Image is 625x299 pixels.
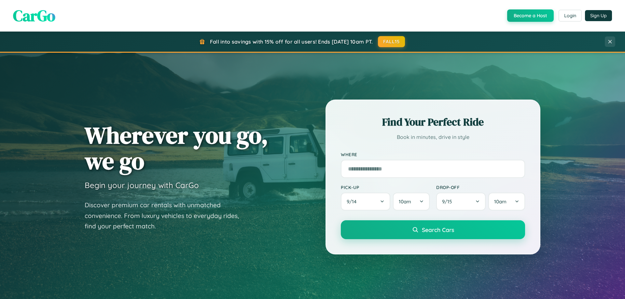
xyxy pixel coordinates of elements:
[399,198,411,205] span: 10am
[559,10,582,21] button: Login
[341,132,525,142] p: Book in minutes, drive in style
[436,184,525,190] label: Drop-off
[347,198,360,205] span: 9 / 14
[494,198,507,205] span: 10am
[341,152,525,157] label: Where
[85,180,199,190] h3: Begin your journey with CarGo
[585,10,612,21] button: Sign Up
[13,5,55,26] span: CarGo
[85,122,268,174] h1: Wherever you go, we go
[341,184,430,190] label: Pick-up
[341,115,525,129] h2: Find Your Perfect Ride
[488,193,525,211] button: 10am
[85,200,247,232] p: Discover premium car rentals with unmatched convenience. From luxury vehicles to everyday rides, ...
[507,9,554,22] button: Become a Host
[442,198,455,205] span: 9 / 15
[378,36,405,47] button: FALL15
[393,193,430,211] button: 10am
[210,38,373,45] span: Fall into savings with 15% off for all users! Ends [DATE] 10am PT.
[422,226,454,233] span: Search Cars
[436,193,486,211] button: 9/15
[341,193,390,211] button: 9/14
[341,220,525,239] button: Search Cars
